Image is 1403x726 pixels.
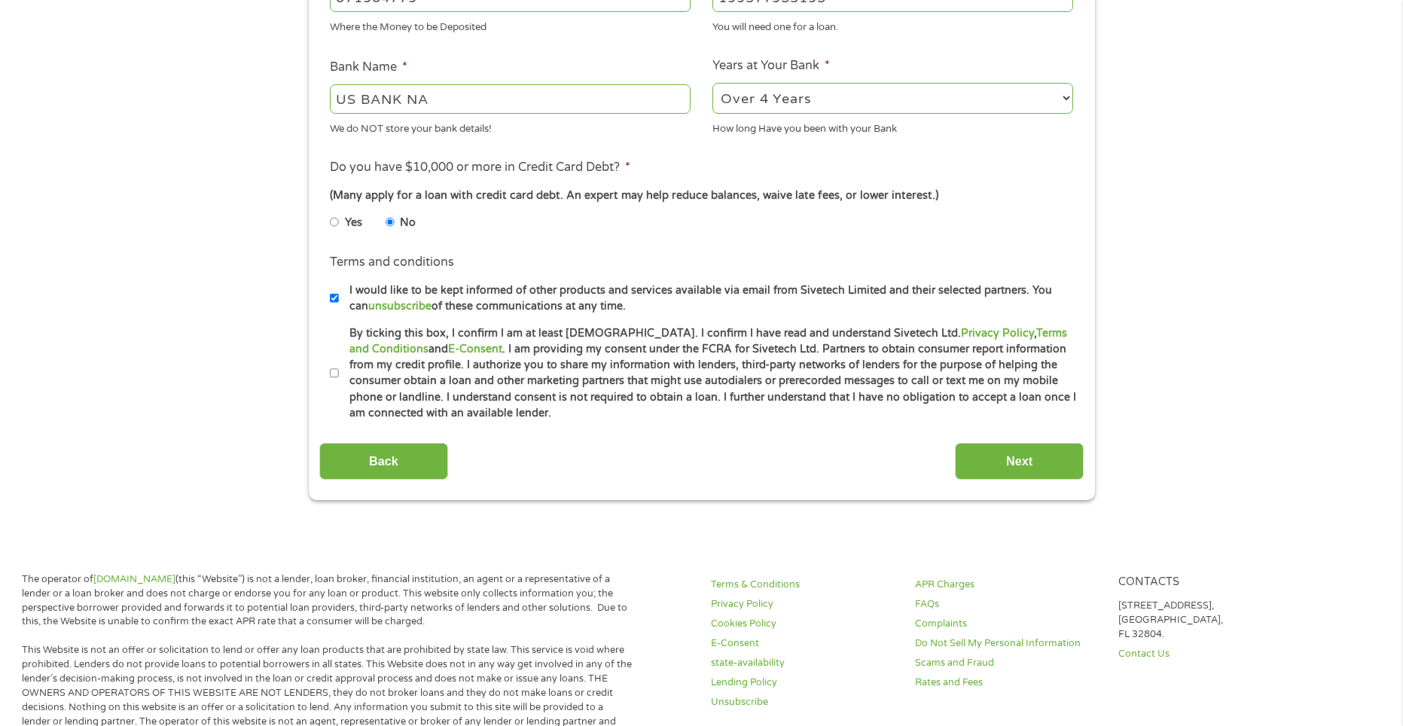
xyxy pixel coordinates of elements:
[1118,647,1304,661] a: Contact Us
[330,160,630,175] label: Do you have $10,000 or more in Credit Card Debt?
[330,116,691,136] div: We do NOT store your bank details!
[319,443,448,480] input: Back
[448,343,502,355] a: E-Consent
[330,59,407,75] label: Bank Name
[915,617,1101,631] a: Complaints
[711,578,897,592] a: Terms & Conditions
[915,636,1101,651] a: Do Not Sell My Personal Information
[330,255,454,270] label: Terms and conditions
[961,327,1034,340] a: Privacy Policy
[93,573,175,585] a: [DOMAIN_NAME]
[711,617,897,631] a: Cookies Policy
[339,325,1078,422] label: By ticking this box, I confirm I am at least [DEMOGRAPHIC_DATA]. I confirm I have read and unders...
[711,636,897,651] a: E-Consent
[349,327,1067,355] a: Terms and Conditions
[400,215,416,231] label: No
[955,443,1084,480] input: Next
[712,15,1073,35] div: You will need one for a loan.
[915,578,1101,592] a: APR Charges
[711,676,897,690] a: Lending Policy
[1118,599,1304,642] p: [STREET_ADDRESS], [GEOGRAPHIC_DATA], FL 32804.
[339,282,1078,315] label: I would like to be kept informed of other products and services available via email from Sivetech...
[711,695,897,709] a: Unsubscribe
[368,300,432,313] a: unsubscribe
[915,676,1101,690] a: Rates and Fees
[711,656,897,670] a: state-availability
[1118,575,1304,590] h4: Contacts
[915,597,1101,612] a: FAQs
[712,58,830,74] label: Years at Your Bank
[915,656,1101,670] a: Scams and Fraud
[711,597,897,612] a: Privacy Policy
[330,15,691,35] div: Where the Money to be Deposited
[330,188,1072,204] div: (Many apply for a loan with credit card debt. An expert may help reduce balances, waive late fees...
[345,215,362,231] label: Yes
[22,572,634,630] p: The operator of (this “Website”) is not a lender, loan broker, financial institution, an agent or...
[712,116,1073,136] div: How long Have you been with your Bank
